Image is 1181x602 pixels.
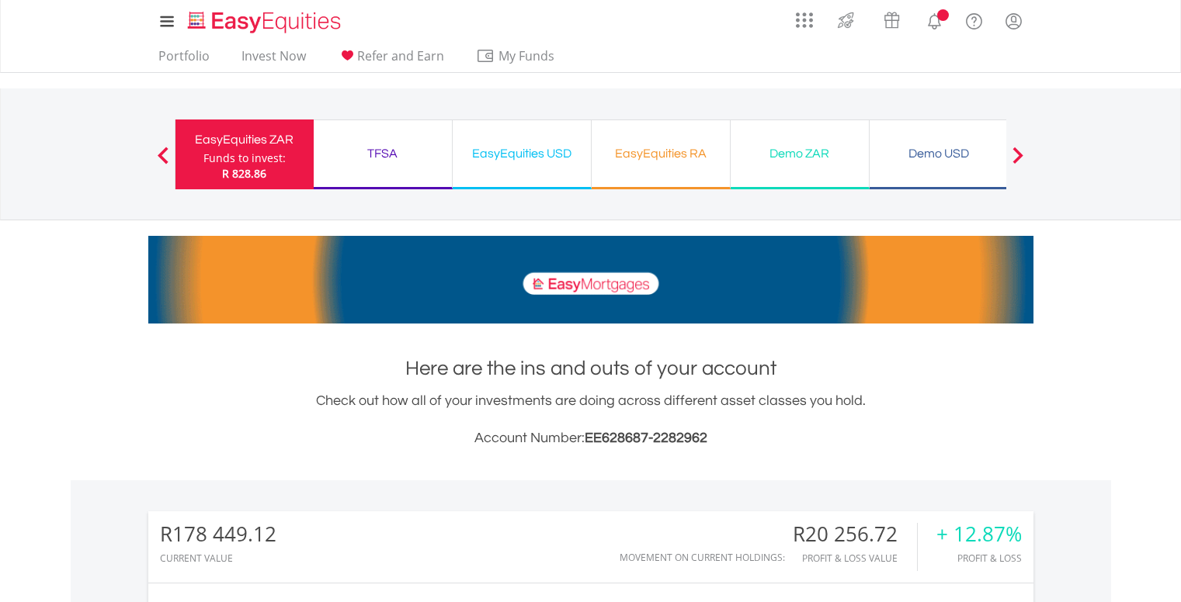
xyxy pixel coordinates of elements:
a: Vouchers [869,4,915,33]
a: AppsGrid [786,4,823,29]
img: EasyEquities_Logo.png [185,9,347,35]
a: FAQ's and Support [954,4,994,35]
div: CURRENT VALUE [160,553,276,563]
div: TFSA [323,143,443,164]
a: Home page [182,4,347,35]
h1: Here are the ins and outs of your account [148,355,1033,382]
a: My Profile [994,4,1033,38]
button: Next [1002,154,1033,170]
div: EasyEquities RA [601,143,721,164]
div: Demo ZAR [740,143,860,164]
a: Portfolio [152,48,216,72]
div: Profit & Loss [936,553,1022,563]
div: R178 449.12 [160,523,276,545]
div: Check out how all of your investments are doing across different asset classes you hold. [148,390,1033,449]
span: EE628687-2282962 [585,431,707,445]
div: Profit & Loss Value [793,553,917,563]
div: R20 256.72 [793,523,917,545]
h3: Account Number: [148,427,1033,449]
span: R 828.86 [222,166,266,181]
img: thrive-v2.svg [833,8,859,33]
img: vouchers-v2.svg [879,8,905,33]
div: + 12.87% [936,523,1022,545]
img: EasyMortage Promotion Banner [148,236,1033,323]
div: Demo USD [879,143,999,164]
a: Notifications [915,4,954,35]
div: EasyEquities USD [462,143,582,164]
div: EasyEquities ZAR [185,129,304,150]
div: Funds to invest: [203,150,286,166]
span: Refer and Earn [357,47,444,64]
img: grid-menu-icon.svg [796,12,813,29]
button: Previous [148,154,179,170]
span: My Funds [476,46,578,66]
a: Refer and Earn [332,48,450,72]
div: Movement on Current Holdings: [620,552,785,562]
a: Invest Now [235,48,312,72]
